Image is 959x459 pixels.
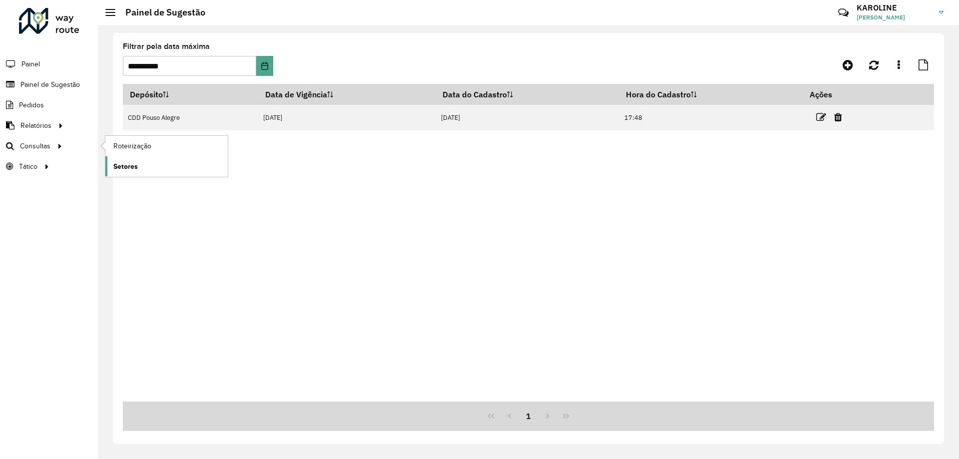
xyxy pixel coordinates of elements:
span: [PERSON_NAME] [857,13,932,22]
button: 1 [519,407,538,426]
th: Data de Vigência [258,84,436,105]
span: Painel de Sugestão [20,79,80,90]
th: Depósito [123,84,258,105]
a: Roteirização [105,136,228,156]
th: Hora do Cadastro [619,84,803,105]
span: Tático [19,161,37,172]
span: Consultas [20,141,50,151]
a: Editar [816,110,826,124]
label: Filtrar pela data máxima [123,40,210,52]
span: Pedidos [19,100,44,110]
span: Roteirização [113,141,151,151]
td: [DATE] [258,105,436,130]
a: Excluir [834,110,842,124]
h2: Painel de Sugestão [115,7,205,18]
h3: KAROLINE [857,3,932,12]
td: [DATE] [436,105,619,130]
td: 17:48 [619,105,803,130]
td: CDD Pouso Alegre [123,105,258,130]
a: Contato Rápido [833,2,854,23]
button: Choose Date [256,56,273,76]
th: Data do Cadastro [436,84,619,105]
span: Setores [113,161,138,172]
th: Ações [803,84,863,105]
a: Setores [105,156,228,176]
span: Relatórios [20,120,51,131]
span: Painel [21,59,40,69]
